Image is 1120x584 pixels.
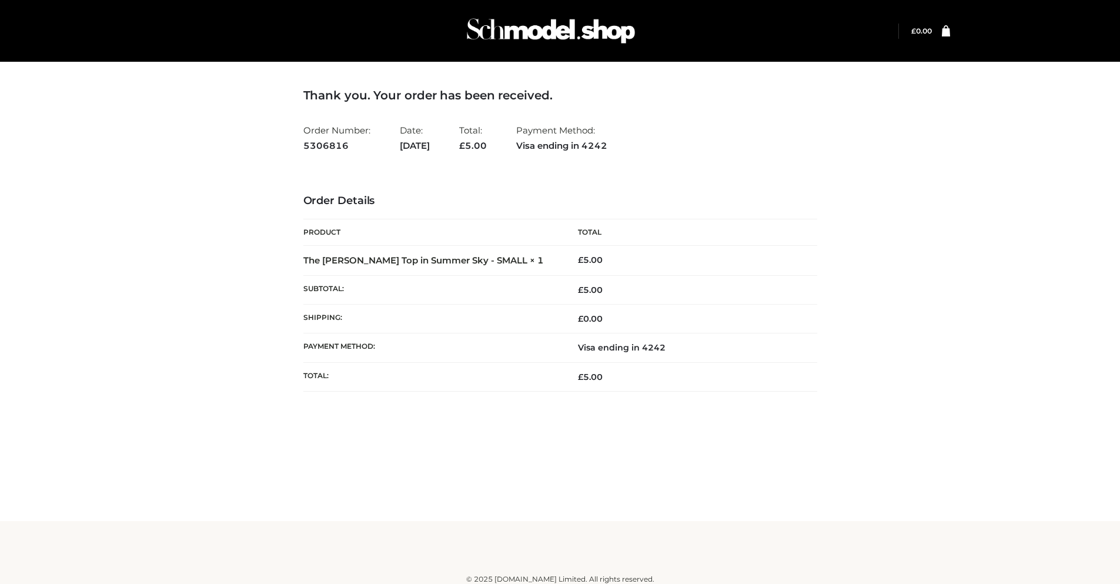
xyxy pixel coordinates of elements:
[911,26,916,35] span: £
[400,120,430,156] li: Date:
[911,26,932,35] a: £0.00
[516,120,607,156] li: Payment Method:
[560,333,817,362] td: Visa ending in 4242
[459,140,487,151] span: 5.00
[911,26,932,35] bdi: 0.00
[530,255,544,266] strong: × 1
[303,138,370,153] strong: 5306816
[303,120,370,156] li: Order Number:
[578,372,583,382] span: £
[303,362,560,391] th: Total:
[303,88,817,102] h3: Thank you. Your order has been received.
[400,138,430,153] strong: [DATE]
[578,255,603,265] bdi: 5.00
[303,219,560,246] th: Product
[303,305,560,333] th: Shipping:
[303,255,527,266] a: The [PERSON_NAME] Top in Summer Sky - SMALL
[560,219,817,246] th: Total
[303,195,817,208] h3: Order Details
[303,333,560,362] th: Payment method:
[578,313,603,324] bdi: 0.00
[578,285,583,295] span: £
[578,372,603,382] span: 5.00
[459,120,487,156] li: Total:
[516,138,607,153] strong: Visa ending in 4242
[459,140,465,151] span: £
[578,285,603,295] span: 5.00
[463,8,639,54] img: Schmodel Admin 964
[303,275,560,304] th: Subtotal:
[578,255,583,265] span: £
[578,313,583,324] span: £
